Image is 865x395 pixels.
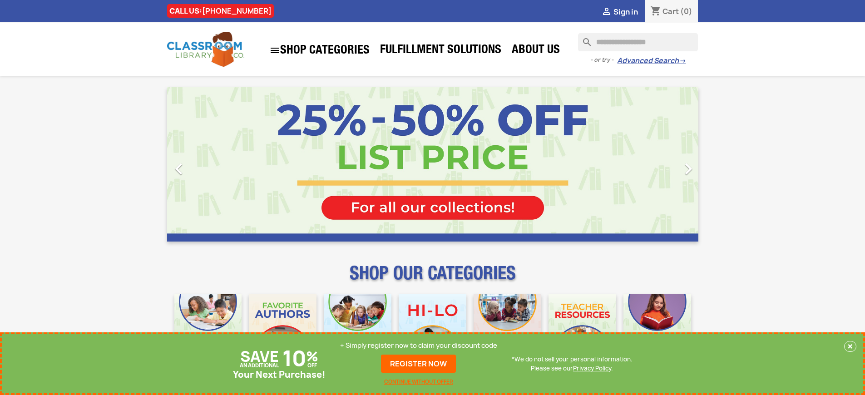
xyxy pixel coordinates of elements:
a: Fulfillment Solutions [376,42,506,60]
i:  [168,158,190,180]
i:  [677,158,700,180]
ul: Carousel container [167,87,698,242]
a: SHOP CATEGORIES [265,40,374,60]
img: CLC_Dyslexia_Mobile.jpg [623,294,691,362]
a: Previous [167,87,247,242]
span: (0) [680,6,692,16]
img: CLC_Fiction_Nonfiction_Mobile.jpg [474,294,541,362]
img: CLC_HiLo_Mobile.jpg [399,294,466,362]
span: - or try - [590,55,617,64]
a: Advanced Search→ [617,56,686,65]
span: Sign in [613,7,638,17]
img: CLC_Bulk_Mobile.jpg [174,294,242,362]
i:  [601,7,612,18]
span: → [679,56,686,65]
i: search [578,33,589,44]
a: [PHONE_NUMBER] [202,6,272,16]
img: CLC_Teacher_Resources_Mobile.jpg [549,294,616,362]
i:  [269,45,280,56]
span: Cart [662,6,679,16]
i: shopping_cart [650,6,661,17]
img: CLC_Phonics_And_Decodables_Mobile.jpg [324,294,391,362]
a: About Us [507,42,564,60]
input: Search [578,33,698,51]
div: CALL US: [167,4,274,18]
a:  Sign in [601,7,638,17]
img: Classroom Library Company [167,32,244,67]
a: Next [618,87,698,242]
p: SHOP OUR CATEGORIES [167,271,698,287]
img: CLC_Favorite_Authors_Mobile.jpg [249,294,316,362]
